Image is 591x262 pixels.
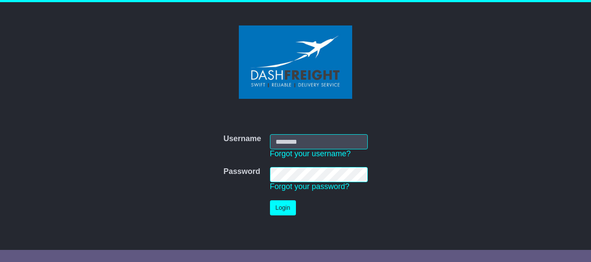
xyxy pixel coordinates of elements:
label: Password [223,167,260,177]
button: Login [270,200,296,215]
a: Forgot your password? [270,182,350,191]
img: Dash Freight [239,25,352,99]
label: Username [223,134,261,144]
a: Forgot your username? [270,149,351,158]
